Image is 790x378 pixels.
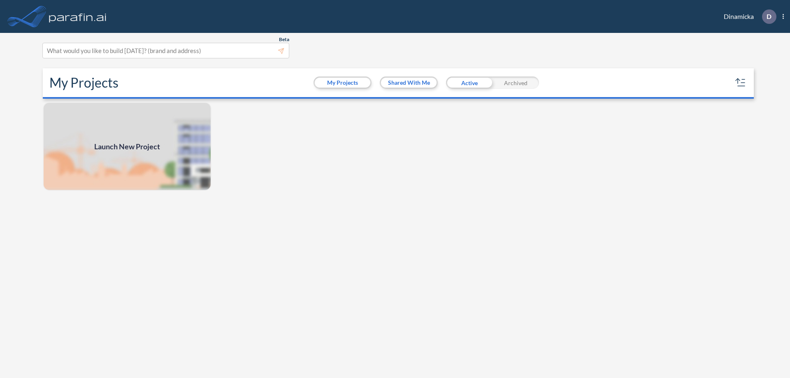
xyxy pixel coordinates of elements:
[47,8,108,25] img: logo
[279,36,289,43] span: Beta
[381,78,437,88] button: Shared With Me
[446,77,493,89] div: Active
[43,102,211,191] a: Launch New Project
[711,9,784,24] div: Dinamicka
[767,13,771,20] p: D
[49,75,118,90] h2: My Projects
[493,77,539,89] div: Archived
[43,102,211,191] img: add
[315,78,370,88] button: My Projects
[734,76,747,89] button: sort
[94,141,160,152] span: Launch New Project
